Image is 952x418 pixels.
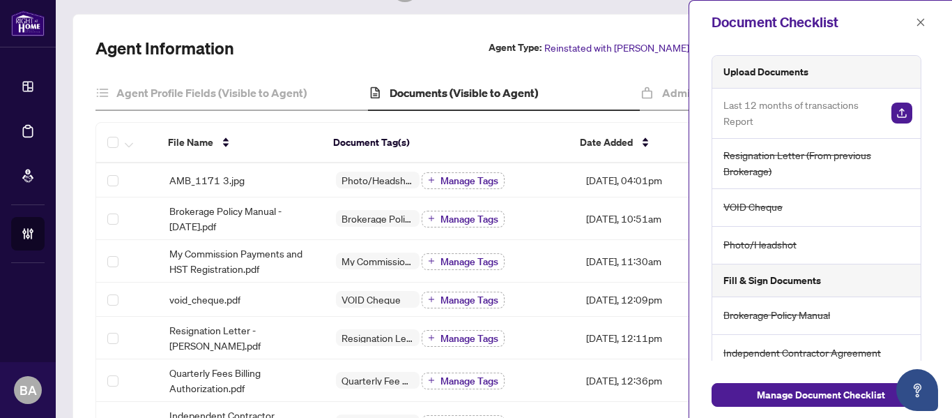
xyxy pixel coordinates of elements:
[116,84,307,101] h4: Agent Profile Fields (Visible to Agent)
[723,64,808,80] h5: Upload Documents
[336,375,420,385] span: Quarterly Fee Auto-Debit Authorization
[168,135,213,150] span: File Name
[575,197,733,240] td: [DATE], 10:51am
[157,123,321,163] th: File Name
[575,283,733,317] td: [DATE], 12:09pm
[95,37,234,59] h2: Agent Information
[336,214,420,223] span: Brokerage Policy Manual
[712,383,930,407] button: Manage Document Checklist
[575,163,733,197] td: [DATE], 04:01pm
[916,17,926,27] span: close
[723,97,880,130] span: Last 12 months of transactions Report
[422,292,505,308] button: Manage Tags
[891,103,912,124] img: Upload Document
[723,237,797,253] span: Photo/Headshot
[428,296,435,303] span: plus
[422,330,505,347] button: Manage Tags
[428,377,435,384] span: plus
[723,199,783,215] span: VOID Cheque
[757,384,885,406] span: Manage Document Checklist
[336,256,420,266] span: My Commission Payment & HST Registration
[169,292,240,307] span: void_cheque.pdf
[440,295,498,305] span: Manage Tags
[336,294,406,304] span: VOID Cheque
[169,246,314,276] span: My Commission Payments and HST Registration.pdf
[428,177,435,184] span: plus
[440,376,498,386] span: Manage Tags
[428,257,435,264] span: plus
[575,240,733,283] td: [DATE], 11:30am
[662,84,840,101] h4: Admin Fields (Not Visible to Agent)
[440,214,498,224] span: Manage Tags
[422,172,505,189] button: Manage Tags
[169,203,314,234] span: Brokerage Policy Manual - [DATE].pdf
[723,147,912,180] span: Resignation Letter (From previous Brokerage)
[336,175,420,185] span: Photo/Headshot
[422,253,505,270] button: Manage Tags
[723,307,830,323] span: Brokerage Policy Manual
[440,334,498,343] span: Manage Tags
[422,373,505,389] button: Manage Tags
[422,211,505,227] button: Manage Tags
[575,359,733,402] td: [DATE], 12:36pm
[580,135,633,150] span: Date Added
[390,84,538,101] h4: Documents (Visible to Agent)
[712,12,912,33] div: Document Checklist
[169,365,314,396] span: Quarterly Fees Billing Authorization.pdf
[169,172,245,188] span: AMB_1171 3.jpg
[569,123,725,163] th: Date Added
[322,123,569,163] th: Document Tag(s)
[20,380,37,400] span: BA
[428,215,435,222] span: plus
[723,345,881,361] span: Independent Contractor Agreement
[896,369,938,411] button: Open asap
[544,40,689,56] span: Reinstated with [PERSON_NAME]
[723,273,821,288] h5: Fill & Sign Documents
[440,176,498,186] span: Manage Tags
[11,10,45,36] img: logo
[336,333,420,343] span: Resignation Letter (From previous Brokerage)
[440,257,498,267] span: Manage Tags
[575,317,733,359] td: [DATE], 12:11pm
[169,322,314,353] span: Resignation Letter - [PERSON_NAME].pdf
[489,40,542,56] label: Agent Type:
[428,334,435,341] span: plus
